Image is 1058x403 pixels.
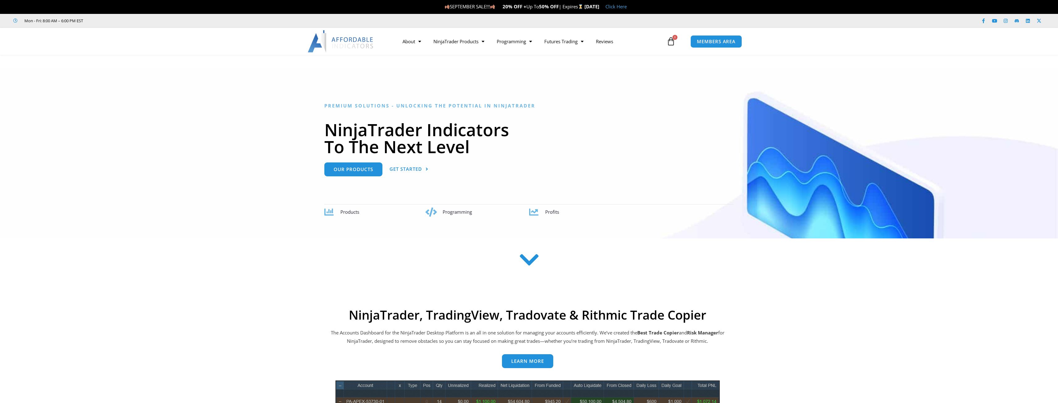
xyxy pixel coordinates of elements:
span: Mon - Fri: 8:00 AM – 6:00 PM EST [23,17,83,24]
strong: 50% OFF [539,3,559,10]
span: Products [340,209,359,215]
a: About [396,34,427,48]
img: ⌛ [578,4,583,9]
span: Learn more [511,359,544,363]
strong: 20% OFF + [503,3,526,10]
a: Programming [491,34,538,48]
a: Reviews [590,34,619,48]
span: MEMBERS AREA [697,39,736,44]
a: Click Here [605,3,627,10]
strong: [DATE] [584,3,599,10]
span: Profits [545,209,559,215]
iframe: Customer reviews powered by Trustpilot [92,18,184,24]
a: Learn more [502,354,553,368]
a: NinjaTrader Products [427,34,491,48]
a: 0 [657,32,685,50]
a: MEMBERS AREA [690,35,742,48]
img: LogoAI | Affordable Indicators – NinjaTrader [308,30,374,52]
b: Best Trade Copier [637,330,679,336]
h2: NinjaTrader, TradingView, Tradovate & Rithmic Trade Copier [330,308,725,322]
strong: Risk Manager [687,330,718,336]
span: SEPTEMBER SALE!!! Up To | Expires [445,3,584,10]
h6: Premium Solutions - Unlocking the Potential in NinjaTrader [324,103,734,109]
p: The Accounts Dashboard for the NinjaTrader Desktop Platform is an all in one solution for managin... [330,329,725,346]
a: Get Started [390,162,428,176]
span: 0 [672,35,677,40]
a: Our Products [324,162,382,176]
span: Programming [443,209,472,215]
span: Get Started [390,167,422,171]
img: 🍂 [445,4,449,9]
nav: Menu [396,34,665,48]
img: 🍂 [490,4,495,9]
h1: NinjaTrader Indicators To The Next Level [324,121,734,155]
span: Our Products [334,167,373,172]
a: Futures Trading [538,34,590,48]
